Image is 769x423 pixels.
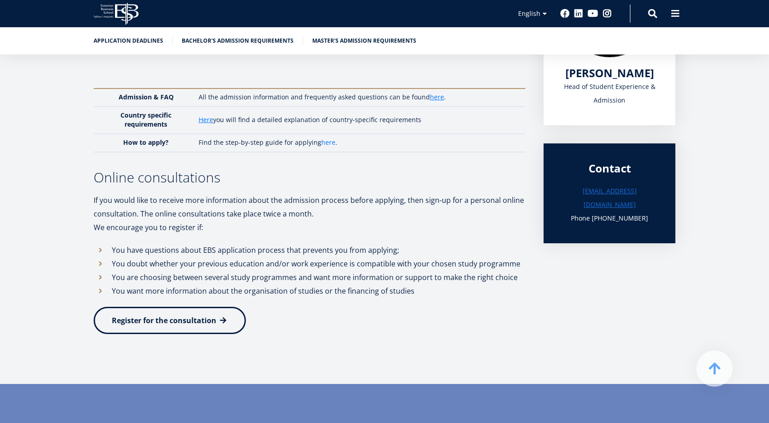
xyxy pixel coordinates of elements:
li: You want more information about the organisation of studies or the financing of studies [94,284,525,298]
a: Master's admission requirements [312,36,416,45]
a: Application deadlines [94,36,163,45]
h3: Phone [PHONE_NUMBER] [562,211,657,225]
a: Register for the consultation [94,307,246,334]
p: If you would like to receive more information about the admission process before applying, then s... [94,193,525,221]
h3: Online consultations [94,171,525,184]
a: here [430,93,444,102]
td: All the admission information and frequently asked questions can be found . [194,89,525,107]
a: Facebook [560,9,569,18]
p: Find the step-by-step guide for applying . [199,138,516,147]
a: Instagram [603,9,612,18]
strong: How to apply? [123,138,169,147]
span: Register for the consultation [112,315,216,325]
a: here [321,138,335,147]
a: [PERSON_NAME] [565,66,654,80]
li: You doubt whether your previous education and/or work experience is compatible with your chosen s... [94,257,525,271]
a: [EMAIL_ADDRESS][DOMAIN_NAME] [562,184,657,211]
p: We encourage you to register if: [94,221,525,234]
td: you will find a detailed explanation of country-specific requirements [194,107,525,134]
div: Contact [562,162,657,175]
a: Linkedin [574,9,583,18]
div: Head of Student Experience & Admission [562,80,657,107]
li: You are choosing between several study programmes and want more information or support to make th... [94,271,525,284]
a: Here [199,115,213,124]
a: Bachelor's admission requirements [182,36,294,45]
strong: Admission & FAQ [119,93,174,101]
li: You have questions about EBS application process that prevents you from applying; [94,243,525,257]
a: Youtube [588,9,598,18]
strong: Country specific requirements [120,111,171,128]
span: [PERSON_NAME] [565,65,654,80]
